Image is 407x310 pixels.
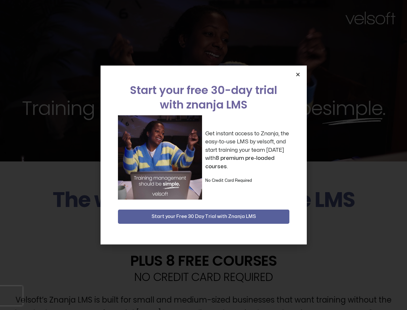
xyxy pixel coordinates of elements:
[151,213,256,221] span: Start your Free 30 Day Trial with Znanja LMS
[296,72,300,77] a: Close
[118,83,289,112] h2: Start your free 30-day trial with znanja LMS
[205,179,252,182] strong: No Credit Card Required
[205,155,275,169] strong: 8 premium pre-loaded courses
[118,115,202,200] img: a woman sitting at her laptop dancing
[205,129,289,171] p: Get instant access to Znanja, the easy-to-use LMS by velsoft, and start training your team [DATE]...
[118,210,289,224] button: Start your Free 30 Day Trial with Znanja LMS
